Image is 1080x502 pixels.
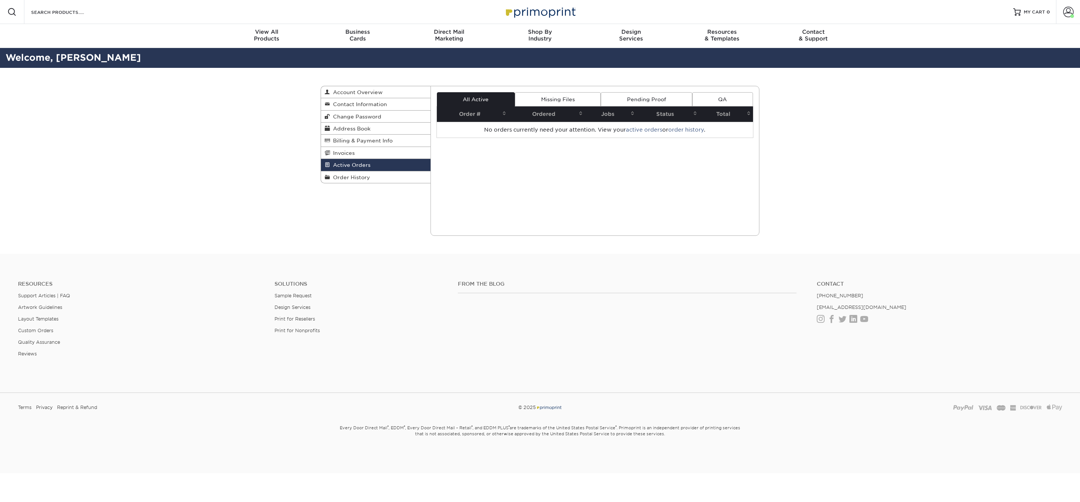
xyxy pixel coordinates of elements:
[768,28,859,42] div: & Support
[364,402,716,413] div: © 2025
[471,425,472,429] sup: ®
[274,316,315,322] a: Print for Resellers
[18,351,37,357] a: Reviews
[1047,9,1050,15] span: 0
[330,126,370,132] span: Address Book
[321,123,430,135] a: Address Book
[615,425,616,429] sup: ®
[221,28,312,35] span: View All
[437,92,515,106] a: All Active
[321,147,430,159] a: Invoices
[321,111,430,123] a: Change Password
[585,24,676,48] a: DesignServices
[330,114,381,120] span: Change Password
[495,24,586,48] a: Shop ByIndustry
[330,162,370,168] span: Active Orders
[437,122,753,138] td: No orders currently need your attention. View your or .
[495,28,586,42] div: Industry
[637,106,699,122] th: Status
[36,402,52,413] a: Privacy
[601,92,692,106] a: Pending Proof
[387,425,388,429] sup: ®
[585,28,676,35] span: Design
[18,316,58,322] a: Layout Templates
[312,28,403,42] div: Cards
[403,28,495,42] div: Marketing
[321,135,430,147] a: Billing & Payment Info
[321,159,430,171] a: Active Orders
[508,106,585,122] th: Ordered
[676,24,768,48] a: Resources& Templates
[502,4,577,20] img: Primoprint
[221,24,312,48] a: View AllProducts
[768,24,859,48] a: Contact& Support
[321,171,430,183] a: Order History
[274,328,320,333] a: Print for Nonprofits
[221,28,312,42] div: Products
[403,28,495,35] span: Direct Mail
[18,339,60,345] a: Quality Assurance
[18,402,31,413] a: Terms
[817,281,1062,287] a: Contact
[18,281,263,287] h4: Resources
[404,425,405,429] sup: ®
[274,304,310,310] a: Design Services
[676,28,768,35] span: Resources
[676,28,768,42] div: & Templates
[330,174,370,180] span: Order History
[626,127,662,133] a: active orders
[321,422,759,455] small: Every Door Direct Mail , EDDM , Every Door Direct Mail – Retail , and EDDM PLUS are trademarks of...
[330,101,387,107] span: Contact Information
[57,402,97,413] a: Reprint & Refund
[330,89,382,95] span: Account Overview
[1024,9,1045,15] span: MY CART
[692,92,753,106] a: QA
[508,425,510,429] sup: ®
[30,7,103,16] input: SEARCH PRODUCTS.....
[585,28,676,42] div: Services
[330,138,393,144] span: Billing & Payment Info
[312,24,403,48] a: BusinessCards
[495,28,586,35] span: Shop By
[536,405,562,410] img: Primoprint
[274,281,447,287] h4: Solutions
[403,24,495,48] a: Direct MailMarketing
[668,127,704,133] a: order history
[18,304,62,310] a: Artwork Guidelines
[18,293,70,298] a: Support Articles | FAQ
[515,92,601,106] a: Missing Files
[321,86,430,98] a: Account Overview
[321,98,430,110] a: Contact Information
[458,281,797,287] h4: From the Blog
[274,293,312,298] a: Sample Request
[585,106,637,122] th: Jobs
[817,293,863,298] a: [PHONE_NUMBER]
[699,106,753,122] th: Total
[768,28,859,35] span: Contact
[18,328,53,333] a: Custom Orders
[817,304,906,310] a: [EMAIL_ADDRESS][DOMAIN_NAME]
[330,150,355,156] span: Invoices
[312,28,403,35] span: Business
[437,106,508,122] th: Order #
